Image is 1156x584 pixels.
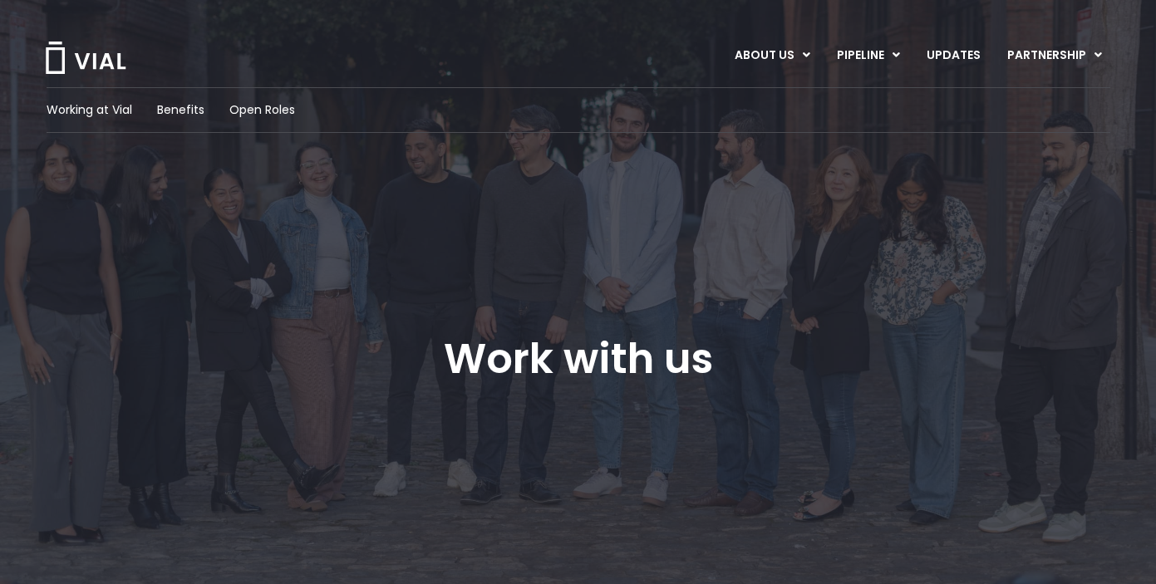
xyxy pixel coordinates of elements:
[157,101,204,119] a: Benefits
[721,42,823,70] a: ABOUT USMenu Toggle
[444,335,713,383] h1: Work with us
[913,42,993,70] a: UPDATES
[44,42,127,74] img: Vial Logo
[47,101,132,119] a: Working at Vial
[824,42,913,70] a: PIPELINEMenu Toggle
[994,42,1115,70] a: PARTNERSHIPMenu Toggle
[229,101,295,119] a: Open Roles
